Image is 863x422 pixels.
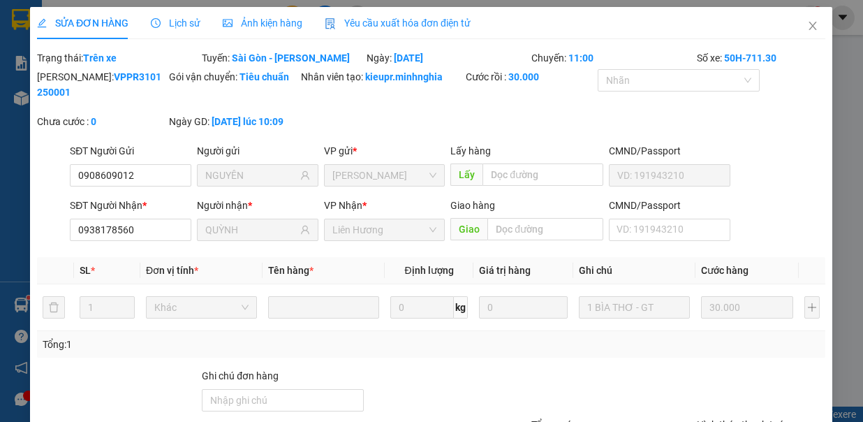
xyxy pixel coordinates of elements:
div: VP gửi [324,143,445,159]
b: Tiêu chuẩn [239,71,289,82]
div: Tổng: 1 [43,337,334,352]
span: Liên Hương [332,219,437,240]
span: clock-circle [151,18,161,28]
b: [DATE] [394,52,424,64]
input: 0 [479,296,568,319]
span: Lấy [451,163,483,186]
span: Lấy hàng [451,145,492,157]
b: 30.000 [508,71,539,82]
b: Trên xe [83,52,117,64]
span: Lịch sử [151,17,200,29]
span: Đơn vị tính [146,265,198,276]
b: 50H-711.30 [724,52,776,64]
input: Dọc đường [483,163,604,186]
span: Định lượng [405,265,454,276]
input: Tên người gửi [205,168,297,183]
span: Tên hàng [268,265,314,276]
div: Trạng thái: [36,50,200,66]
div: Số xe: [695,50,827,66]
div: Chuyến: [531,50,695,66]
div: Người gửi [197,143,318,159]
span: Giao hàng [451,200,496,211]
div: Ngày: [366,50,531,66]
span: VP Nhận [324,200,362,211]
span: Ảnh kiện hàng [223,17,302,29]
div: Tuyến: [200,50,365,66]
span: Giao [451,218,488,240]
span: edit [37,18,47,28]
div: [PERSON_NAME]: [37,69,166,100]
input: Tên người nhận [205,222,297,238]
input: VD: Bàn, Ghế [268,296,379,319]
span: picture [223,18,233,28]
span: user [300,225,310,235]
b: 11:00 [569,52,594,64]
label: Ghi chú đơn hàng [202,370,279,381]
b: [DATE] lúc 10:09 [212,116,283,127]
button: delete [43,296,65,319]
div: SĐT Người Nhận [70,198,191,213]
div: Ngày GD: [169,114,298,129]
div: CMND/Passport [610,198,731,213]
span: Khác [154,297,249,318]
img: icon [325,18,336,29]
span: Giá trị hàng [479,265,531,276]
button: Close [794,7,833,46]
input: Ghi chú đơn hàng [202,389,364,412]
span: close [808,20,819,31]
div: Nhân viên tạo: [301,69,463,85]
div: SĐT Người Gửi [70,143,191,159]
span: Yêu cầu xuất hóa đơn điện tử [325,17,471,29]
span: VP Phan Rí [332,165,437,186]
th: Ghi chú [574,257,696,284]
span: user [300,170,310,180]
div: Cước rồi : [466,69,595,85]
span: SỬA ĐƠN HÀNG [37,17,128,29]
div: Chưa cước : [37,114,166,129]
div: Người nhận [197,198,318,213]
b: kieupr.minhnghia [365,71,443,82]
span: kg [454,296,468,319]
span: SL [80,265,91,276]
input: VD: 191943210 [610,164,731,187]
b: Sài Gòn - [PERSON_NAME] [232,52,350,64]
input: Dọc đường [488,218,604,240]
input: Ghi Chú [580,296,691,319]
div: Gói vận chuyển: [169,69,298,85]
span: Cước hàng [702,265,749,276]
input: 0 [702,296,794,319]
button: plus [804,296,820,319]
b: 0 [91,116,96,127]
div: CMND/Passport [610,143,731,159]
